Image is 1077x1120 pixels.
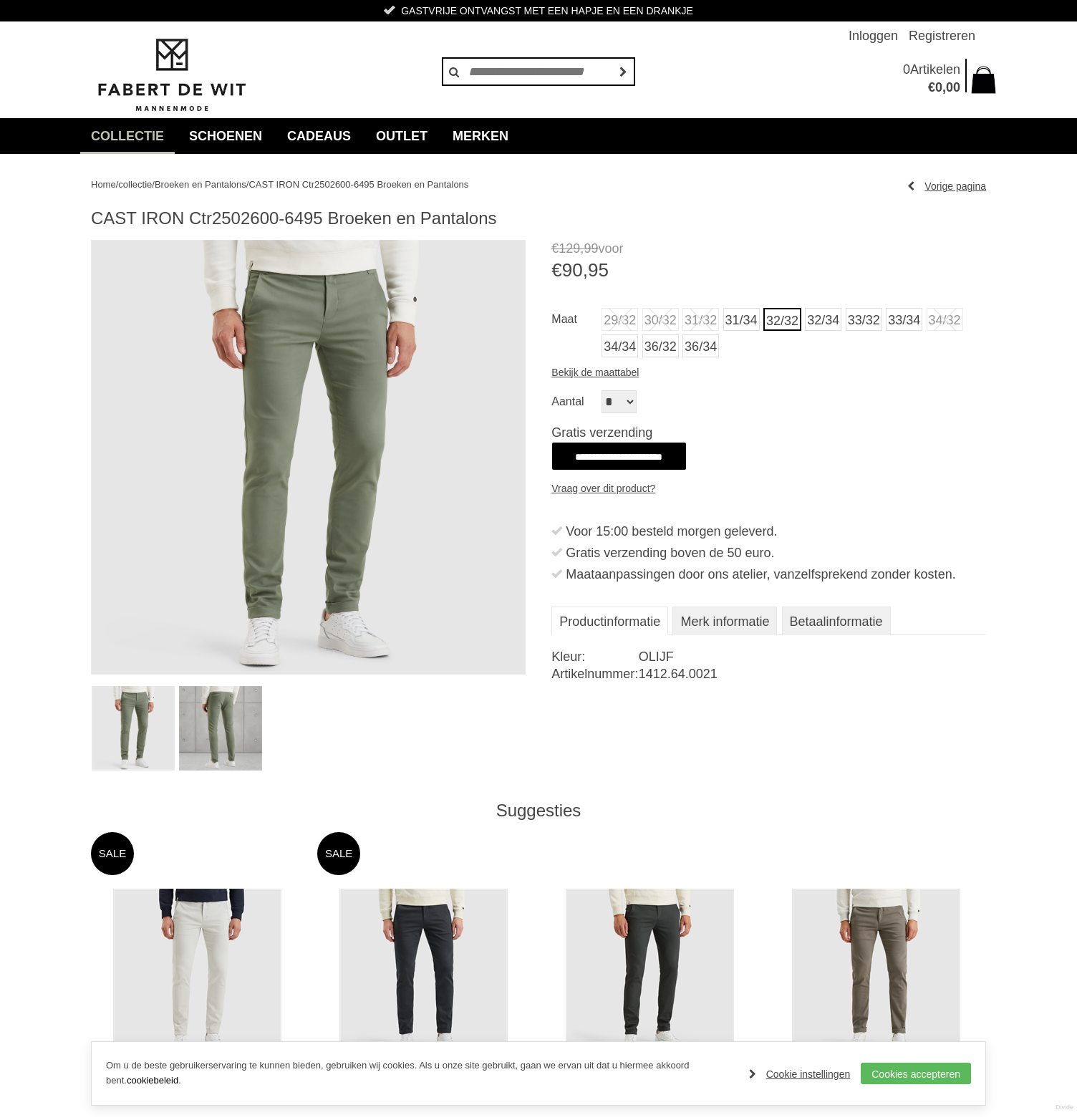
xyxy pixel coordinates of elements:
[116,179,119,190] span: /
[846,308,882,331] a: 33/32
[910,62,960,77] span: Artikelen
[909,21,975,50] a: Registreren
[946,80,960,95] span: 00
[602,334,638,357] a: 34/34
[792,889,960,1057] img: CAST IRON Ctr2508600-9133 Broeken en Pantalons
[639,648,986,665] dd: OLIJF
[642,334,679,357] a: 36/32
[91,800,986,821] div: Suggesties
[106,1058,735,1088] p: Om u de beste gebruikerservaring te kunnen bieden, gebruiken wij cookies. Als u onze site gebruik...
[588,259,609,281] span: 95
[682,334,719,357] a: 36/34
[246,179,249,190] span: /
[805,308,841,331] a: 32/34
[551,390,602,413] label: Aantal
[580,241,584,256] span: ,
[935,80,942,95] span: 0
[861,1063,971,1084] a: Cookies accepteren
[551,564,986,585] li: Maataanpassingen door ons atelier, vanzelfsprekend zonder kosten.
[566,542,986,564] div: Gratis verzending boven de 50 euro.
[91,179,116,190] a: Home
[551,240,986,258] span: voor
[551,241,559,256] span: €
[849,21,898,50] a: Inloggen
[91,240,526,675] img: CAST IRON Ctr2502600-6495 Broeken en Pantalons
[907,175,986,197] a: Vorige pagina
[672,607,777,635] a: Merk informatie
[584,241,598,256] span: 99
[365,118,438,154] a: Outlet
[152,179,155,190] span: /
[127,1075,178,1086] a: cookiebeleid
[551,478,655,499] a: Vraag over dit product?
[551,308,986,362] ul: Maat
[782,607,891,635] a: Betaalinformatie
[339,889,508,1057] img: CAST IRON Ctr2502600-5113 Broeken en Pantalons
[551,648,638,665] dt: Kleur:
[886,308,922,331] a: 33/34
[763,308,801,331] a: 32/32
[551,425,652,440] span: Gratis verzending
[80,118,175,154] a: collectie
[1056,1099,1073,1116] a: Divide
[559,241,580,256] span: 129
[942,80,946,95] span: ,
[155,179,246,190] a: Broeken en Pantalons
[551,665,638,682] dt: Artikelnummer:
[442,118,519,154] a: Merken
[551,259,561,281] span: €
[566,521,986,542] div: Voor 15:00 besteld morgen geleverd.
[566,889,734,1057] img: CAST IRON Ctr2508600-5113 Broeken en Pantalons
[723,308,760,331] a: 31/34
[276,118,362,154] a: Cadeaus
[178,118,273,154] a: Schoenen
[248,179,468,190] a: CAST IRON Ctr2502600-6495 Broeken en Pantalons
[749,1063,851,1085] a: Cookie instellingen
[92,686,175,771] img: cast-iron-ctr2502600-6495-broeken-en-pantalons
[551,607,668,635] a: Productinformatie
[639,665,986,682] dd: 1412.64.0021
[562,259,583,281] span: 90
[583,259,588,281] span: ,
[113,889,281,1057] img: CAST IRON Ctr2502600-725 Broeken en Pantalons
[551,362,639,383] a: Bekijk de maattabel
[91,208,986,229] h1: CAST IRON Ctr2502600-6495 Broeken en Pantalons
[928,80,935,95] span: €
[118,179,152,190] a: collectie
[903,62,910,77] span: 0
[91,37,252,114] img: Fabert de Wit
[179,686,262,771] img: cast-iron-ctr2502600-6495-broeken-en-pantalons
